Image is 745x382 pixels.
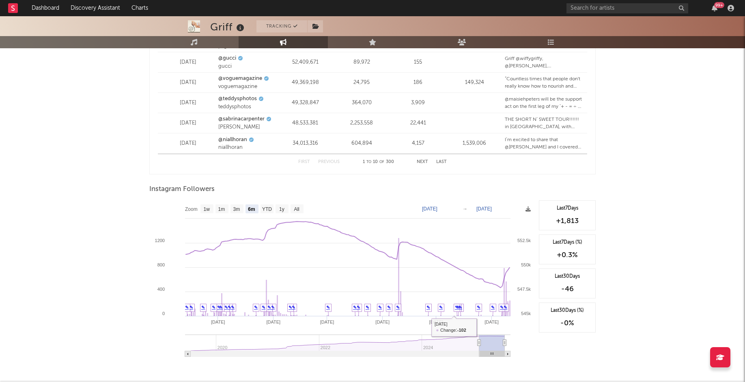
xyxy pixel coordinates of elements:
[210,20,246,34] div: Griff
[505,96,583,110] div: @maisiehpeters will be the support act on the first leg of my ‘+ - = ÷ x’ tour this year and @wif...
[463,206,467,212] text: →
[336,58,388,67] div: 89,972
[356,157,400,167] div: 1 10 300
[218,62,275,71] div: gucci
[256,20,307,32] button: Tracking
[366,160,371,164] span: to
[379,160,384,164] span: of
[517,238,531,243] text: 552.5k
[543,273,591,280] div: Last 30 Days
[218,206,225,212] text: 1m
[262,206,272,212] text: YTD
[218,115,265,123] a: @sabrinacarpenter
[436,160,447,164] button: Last
[543,307,591,314] div: Last 30 Days (%)
[504,305,507,310] a: ✎
[543,250,591,260] div: +0.3 %
[189,305,193,310] a: ✎
[267,305,271,310] a: ✎
[477,305,480,310] a: ✎
[353,305,357,310] a: ✎
[392,119,444,127] div: 22,441
[543,216,591,226] div: +1,813
[294,206,299,212] text: All
[228,305,231,310] a: ✎
[157,262,165,267] text: 800
[292,305,295,310] a: ✎
[500,305,504,310] a: ✎
[211,320,225,324] text: [DATE]
[204,206,210,212] text: 1w
[357,305,360,310] a: ✎
[566,3,688,13] input: Search for artists
[279,79,332,87] div: 49,369,198
[396,305,400,310] a: ✎
[392,139,444,148] div: 4,157
[233,206,240,212] text: 3m
[336,139,388,148] div: 604,894
[484,320,499,324] text: [DATE]
[505,75,583,90] div: “Countless times that people don't really know how to nourish and care for curls, so I've had to ...
[375,320,390,324] text: [DATE]
[231,305,235,310] a: ✎
[392,58,444,67] div: 155
[162,119,214,127] div: [DATE]
[155,238,165,243] text: 1200
[218,123,275,131] div: [PERSON_NAME]
[521,311,531,316] text: 545k
[417,160,428,164] button: Next
[201,305,205,310] a: ✎
[426,305,430,310] a: ✎
[387,305,391,310] a: ✎
[392,99,444,107] div: 3,909
[336,99,388,107] div: 364,070
[279,139,332,148] div: 34,013,316
[448,79,501,87] div: 149,324
[543,239,591,246] div: Last 7 Days (%)
[224,305,228,310] a: ✎
[279,206,284,212] text: 1y
[279,119,332,127] div: 48,533,381
[162,99,214,107] div: [DATE]
[366,305,369,310] a: ✎
[248,206,255,212] text: 6m
[218,75,262,83] a: @voguemagazine
[218,95,257,103] a: @teddysphotos
[392,79,444,87] div: 186
[217,305,221,310] a: ✎
[218,83,275,91] div: voguemagazine
[543,205,591,212] div: Last 7 Days
[448,139,501,148] div: 1,539,006
[218,54,236,62] a: @gucci
[476,206,492,212] text: [DATE]
[318,160,340,164] button: Previous
[212,305,215,310] a: ✎
[491,305,495,310] a: ✎
[218,144,275,152] div: niallhoran
[162,139,214,148] div: [DATE]
[149,185,215,194] span: Instagram Followers
[429,320,444,324] text: [DATE]
[254,305,258,310] a: ✎
[422,206,437,212] text: [DATE]
[505,116,583,131] div: THE SHORT N’ SWEET TOUR!!!!!! in [GEOGRAPHIC_DATA], with special guests @amaarae @wiffygriffy & @...
[162,311,165,316] text: 0
[543,318,591,328] div: -0 %
[289,305,292,310] a: ✎
[162,58,214,67] div: [DATE]
[185,206,198,212] text: Zoom
[279,58,332,67] div: 52,409,671
[521,262,531,267] text: 550k
[262,305,265,310] a: ✎
[336,119,388,127] div: 2,253,558
[455,305,459,310] a: ✎
[517,287,531,292] text: 547.5k
[218,136,247,144] a: @niallhoran
[320,320,334,324] text: [DATE]
[439,305,443,310] a: ✎
[157,287,165,292] text: 400
[543,284,591,294] div: -46
[378,305,382,310] a: ✎
[185,305,189,310] a: ✎
[219,305,223,310] a: ✎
